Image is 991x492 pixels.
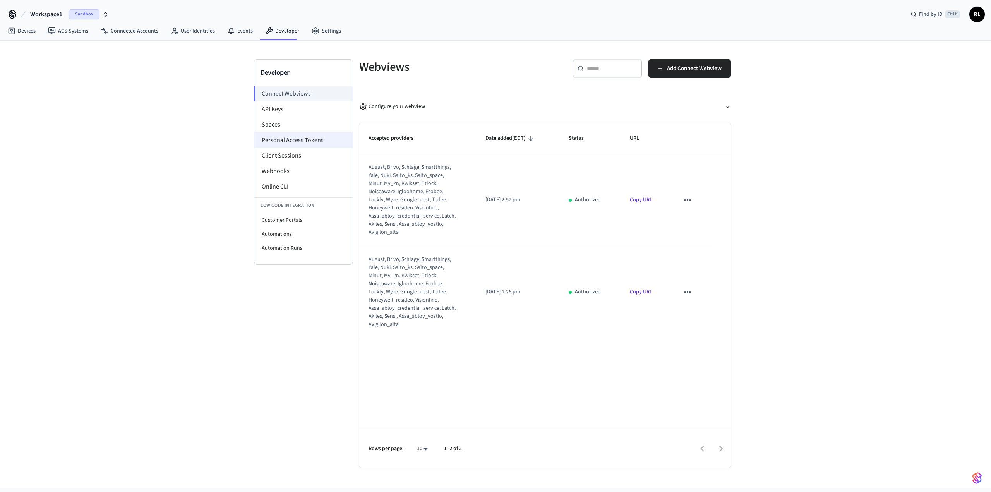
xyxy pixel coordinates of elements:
a: Copy URL [630,288,652,296]
img: SeamLogoGradient.69752ec5.svg [972,472,982,484]
li: Automation Runs [254,241,353,255]
span: Add Connect Webview [667,63,722,74]
button: Add Connect Webview [648,59,731,78]
table: sticky table [359,123,731,338]
li: Connect Webviews [254,86,353,101]
span: RL [970,7,984,21]
li: API Keys [254,101,353,117]
button: RL [969,7,985,22]
li: Low Code Integration [254,197,353,213]
span: Find by ID [919,10,943,18]
p: Rows per page: [369,445,404,453]
p: 1–2 of 2 [444,445,462,453]
li: Automations [254,227,353,241]
a: Settings [305,24,347,38]
button: Configure your webview [359,96,731,117]
span: Status [569,132,594,144]
a: ACS Systems [42,24,94,38]
span: Date added(EDT) [485,132,536,144]
span: Sandbox [69,9,99,19]
li: Webhooks [254,163,353,179]
li: Customer Portals [254,213,353,227]
span: Ctrl K [945,10,960,18]
p: [DATE] 2:57 pm [485,196,550,204]
li: Online CLI [254,179,353,194]
li: Personal Access Tokens [254,132,353,148]
p: Authorized [575,288,601,296]
li: Spaces [254,117,353,132]
div: august, brivo, schlage, smartthings, yale, nuki, salto_ks, salto_space, minut, my_2n, kwikset, tt... [369,255,457,329]
h3: Developer [261,67,346,78]
span: URL [630,132,649,144]
p: [DATE] 1:26 pm [485,288,550,296]
a: Connected Accounts [94,24,165,38]
span: Workspace1 [30,10,62,19]
div: 10 [413,443,432,454]
a: Developer [259,24,305,38]
a: Events [221,24,259,38]
a: Copy URL [630,196,652,204]
div: august, brivo, schlage, smartthings, yale, nuki, salto_ks, salto_space, minut, my_2n, kwikset, tt... [369,163,457,237]
div: Find by IDCtrl K [904,7,966,21]
span: Accepted providers [369,132,423,144]
p: Authorized [575,196,601,204]
a: User Identities [165,24,221,38]
li: Client Sessions [254,148,353,163]
a: Devices [2,24,42,38]
div: Configure your webview [359,103,425,111]
h5: Webviews [359,59,540,75]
